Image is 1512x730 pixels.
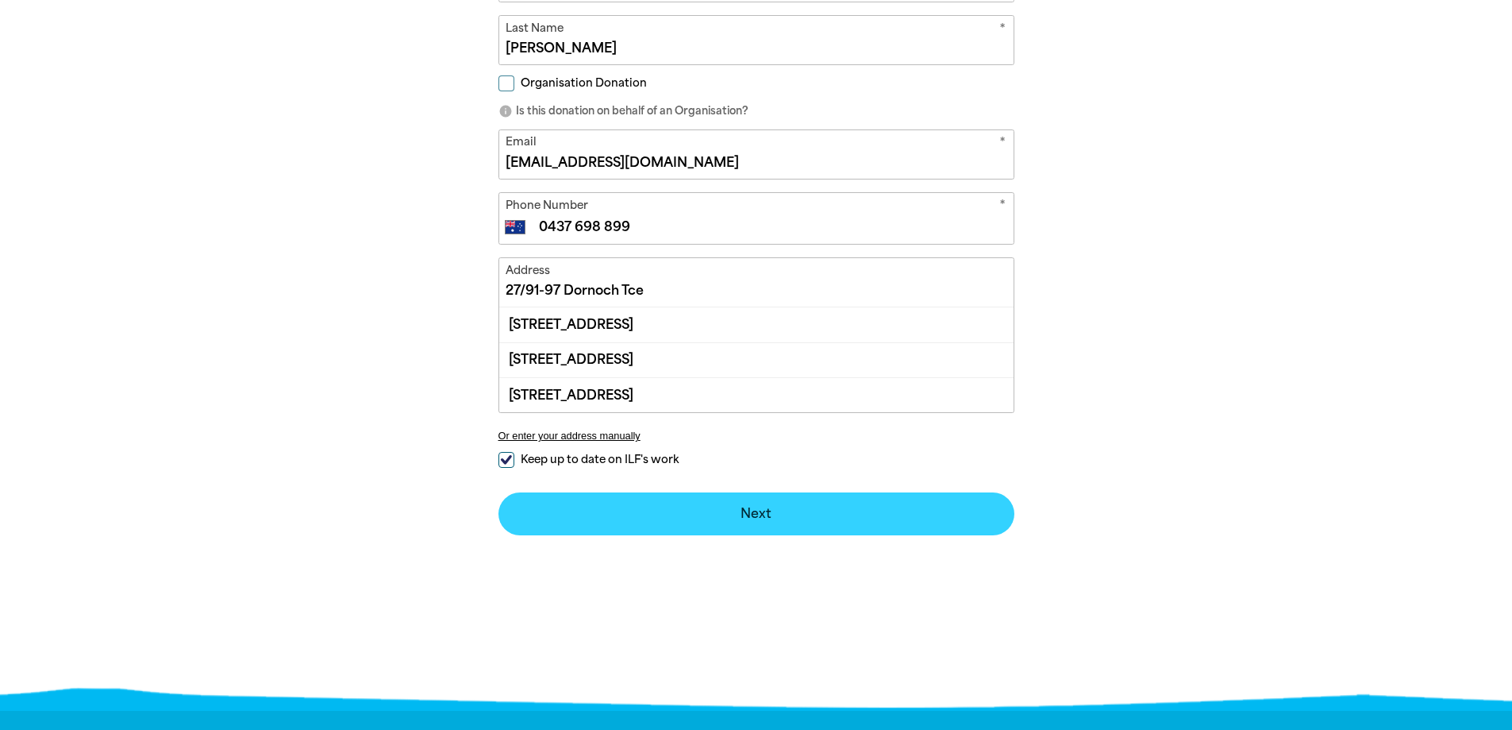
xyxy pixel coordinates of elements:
[498,103,1014,119] p: Is this donation on behalf of an Organisation?
[521,75,647,91] span: Organisation Donation
[498,104,513,118] i: info
[999,197,1006,217] i: Required
[499,377,1014,412] div: [STREET_ADDRESS]
[498,492,1014,535] button: Next
[521,452,679,467] span: Keep up to date on ILF's work
[499,307,1014,342] div: [STREET_ADDRESS]
[498,452,514,468] input: Keep up to date on ILF's work
[498,430,1014,442] button: Or enter your address manually
[498,75,514,91] input: Organisation Donation
[499,342,1014,377] div: [STREET_ADDRESS]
